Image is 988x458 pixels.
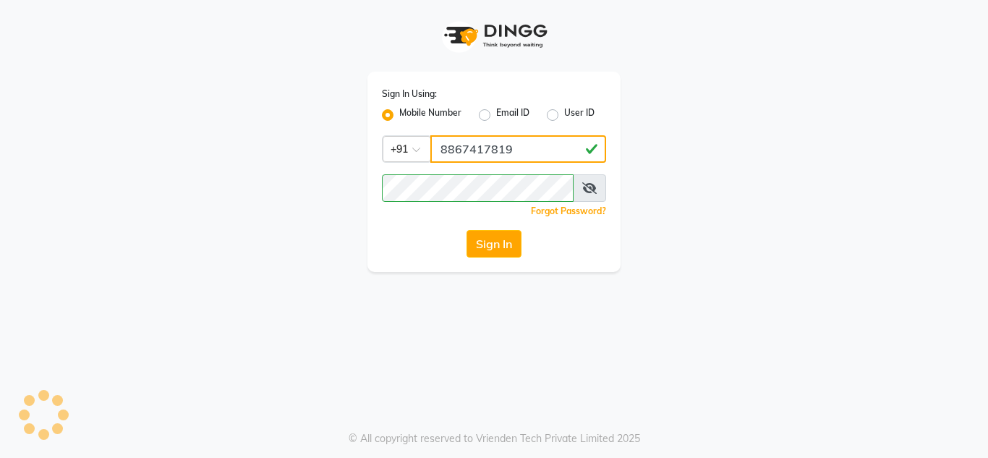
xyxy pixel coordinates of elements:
input: Username [382,174,574,202]
input: Username [430,135,606,163]
img: logo1.svg [436,14,552,57]
label: Email ID [496,106,529,124]
label: User ID [564,106,595,124]
a: Forgot Password? [531,205,606,216]
label: Mobile Number [399,106,461,124]
label: Sign In Using: [382,88,437,101]
button: Sign In [467,230,521,258]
